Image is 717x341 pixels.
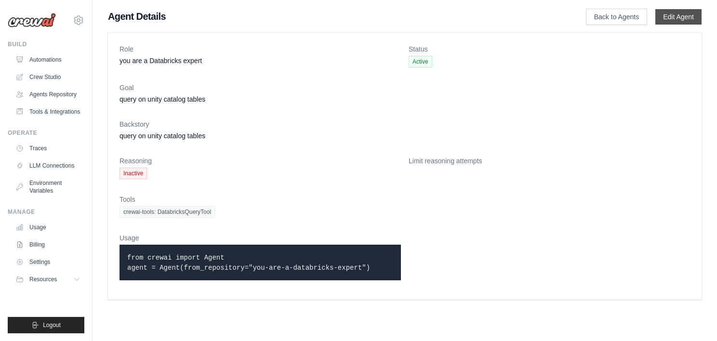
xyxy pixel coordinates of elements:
[119,206,215,218] span: crewai-tools: DatabricksQueryTool
[119,94,690,104] dd: query on unity catalog tables
[8,129,84,137] div: Operate
[655,9,702,25] a: Edit Agent
[669,295,717,341] iframe: Chat Widget
[8,317,84,333] button: Logout
[119,131,690,141] dd: query on unity catalog tables
[12,87,84,102] a: Agents Repository
[119,233,401,243] dt: Usage
[12,69,84,85] a: Crew Studio
[12,52,84,67] a: Automations
[127,254,370,272] code: from crewai import Agent agent = Agent(from_repository="you-are-a-databricks-expert")
[119,156,401,166] dt: Reasoning
[8,13,56,27] img: Logo
[8,208,84,216] div: Manage
[43,321,61,329] span: Logout
[119,56,401,66] dd: you are a Databricks expert
[586,9,647,25] a: Back to Agents
[12,254,84,270] a: Settings
[119,195,690,204] dt: Tools
[12,237,84,252] a: Billing
[12,175,84,198] a: Environment Variables
[409,44,690,54] dt: Status
[12,104,84,119] a: Tools & Integrations
[8,40,84,48] div: Build
[29,275,57,283] span: Resources
[12,141,84,156] a: Traces
[12,220,84,235] a: Usage
[409,56,432,67] span: Active
[12,158,84,173] a: LLM Connections
[409,156,690,166] dt: Limit reasoning attempts
[119,168,147,179] span: Inactive
[119,44,401,54] dt: Role
[12,272,84,287] button: Resources
[119,119,690,129] dt: Backstory
[108,10,555,23] h1: Agent Details
[119,83,690,92] dt: Goal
